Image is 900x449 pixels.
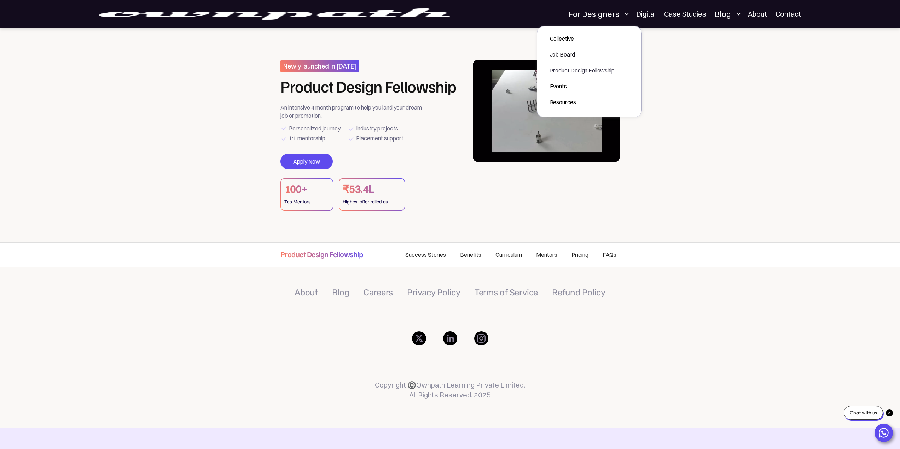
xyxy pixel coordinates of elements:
[280,104,427,119] div: An intensive 4 month program to help you land your dream job or promotion.
[280,249,363,259] h4: Product Design Fellowship
[715,10,739,18] div: Blog
[844,406,883,420] div: Chat with us
[280,243,363,265] a: Product Design Fellowship
[748,10,767,18] a: About
[375,380,525,400] p: Copyright ©️Ownpath Learning Private Limited. All Rights Reserved. 2025
[280,154,333,169] a: Apply Now
[284,182,330,196] h1: 100+
[537,26,642,117] nav: For Designers
[289,123,341,133] div: Personalized journey
[343,197,401,207] div: Highest offer rolled out
[544,96,620,108] a: Resources
[407,288,460,297] a: Privacy Policy
[564,243,596,267] a: Pricing
[398,243,453,267] a: Success Stories
[332,288,349,297] a: Blog
[343,182,401,196] h1: ₹53.4L
[289,133,325,143] div: 1:1 mentorship
[568,10,628,18] div: For Designers
[364,288,393,297] a: Careers
[295,288,318,297] a: About
[550,34,615,43] div: Collective
[529,243,564,267] a: Mentors
[550,66,615,75] div: Product Design Fellowship
[453,243,488,267] a: Benefits
[280,60,359,72] h3: Newly launched in [DATE]
[776,10,801,18] a: Contact
[544,48,620,61] a: Job Board
[544,32,620,45] a: Collective
[568,10,619,18] div: For Designers
[544,64,620,77] a: Product Design Fellowship
[550,98,615,106] div: Resources
[488,243,529,267] a: Curriculum
[550,50,615,59] div: Job Board
[280,78,456,94] h1: Product Design Fellowship
[356,123,398,133] div: Industry projects
[596,243,620,267] a: FAQs
[544,80,620,93] a: Events
[475,288,538,297] a: Terms of Service
[550,82,615,90] div: Events
[715,10,731,18] div: Blog
[284,197,330,207] div: Top Mentors
[636,10,656,18] a: Digital
[664,10,706,18] a: Case Studies
[356,133,403,143] div: Placement support
[552,288,605,297] a: Refund Policy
